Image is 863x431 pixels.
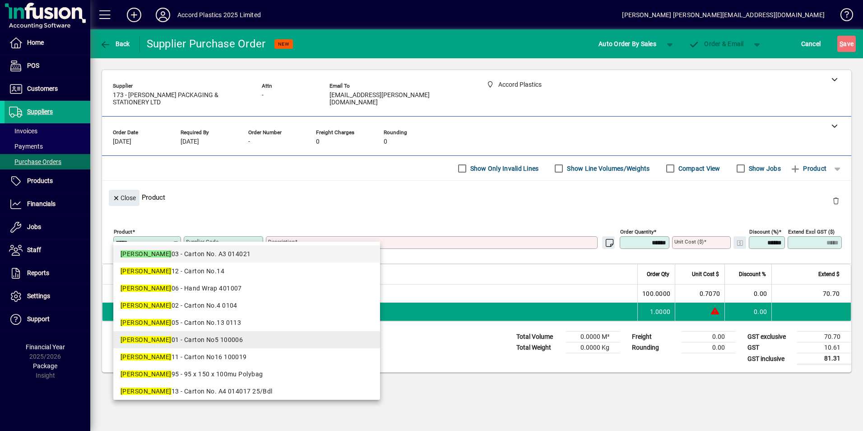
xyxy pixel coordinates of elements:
span: Package [33,362,57,370]
div: 03 - Carton No. A3 014021 [121,249,373,259]
a: Invoices [5,123,90,139]
em: [PERSON_NAME] [121,370,172,378]
span: Products [27,177,53,184]
span: ave [840,37,854,51]
span: Close [112,191,136,206]
mat-label: Order Quantity [620,229,654,235]
div: [PERSON_NAME] [PERSON_NAME][EMAIL_ADDRESS][DOMAIN_NAME] [622,8,825,22]
mat-option: SNELL95 - 95 x 150 x 100mu Polybag [113,365,380,383]
a: Reports [5,262,90,285]
em: [PERSON_NAME] [121,302,172,309]
em: [PERSON_NAME] [121,267,172,275]
label: Compact View [677,164,720,173]
span: Order Qty [647,269,669,279]
span: Settings [27,292,50,300]
td: 0.00 [682,342,736,353]
a: Support [5,308,90,331]
em: [PERSON_NAME] [121,319,172,326]
div: 02 - Carton No.4 0104 [121,301,373,310]
a: Staff [5,239,90,262]
span: Financials [27,200,56,207]
em: [PERSON_NAME] [121,353,172,361]
span: Jobs [27,223,41,230]
td: 0.7070 [675,285,724,303]
mat-label: Supplier Code [186,239,218,245]
button: Auto Order By Sales [594,36,661,52]
a: Financials [5,193,90,215]
a: Knowledge Base [834,2,852,31]
mat-option: SNELL 03 - Carton No. A3 014021 [113,245,380,262]
em: [PERSON_NAME] [121,388,172,395]
a: Settings [5,285,90,308]
a: Customers [5,78,90,100]
button: Order & Email [684,36,748,52]
mat-label: Discount (%) [749,229,779,235]
mat-option: SNELL01 - Carton No5 100006 [113,331,380,348]
div: 13 - Carton No. A4 014017 25/Bdl [121,387,373,396]
app-page-header-button: Close [107,193,142,201]
td: 81.31 [797,353,851,365]
em: [PERSON_NAME] [121,285,172,292]
td: 0.0000 M³ [566,332,620,342]
td: Total Volume [512,332,566,342]
span: Order & Email [689,40,744,47]
span: Support [27,315,50,323]
button: Cancel [799,36,823,52]
td: Freight [627,332,682,342]
span: Cancel [801,37,821,51]
td: 0.00 [724,303,771,321]
div: 05 - Carton No.13 0113 [121,318,373,328]
div: 12 - Carton No.14 [121,267,373,276]
span: Back [100,40,130,47]
button: Save [837,36,856,52]
td: 0.0000 Kg [566,342,620,353]
td: GST exclusive [743,332,797,342]
span: Payments [9,143,43,150]
span: Discount % [739,269,766,279]
button: Close [109,190,139,206]
td: 100.0000 [637,285,675,303]
app-page-header-button: Delete [825,197,847,205]
mat-option: SNELL13 - Carton No. A4 014017 25/Bdl [113,383,380,400]
mat-option: SNELL02 - Carton No.4 0104 [113,297,380,314]
mat-option: SNELL11 - Carton No16 100019 [113,348,380,365]
mat-option: SNELL12 - Carton No.14 [113,262,380,280]
span: - [262,92,264,99]
mat-option: SNELL06 - Hand Wrap 401007 [113,280,380,297]
span: Suppliers [27,108,53,115]
div: Product [102,181,851,214]
td: GST [743,342,797,353]
label: Show Only Invalid Lines [469,164,539,173]
em: [PERSON_NAME] [121,336,172,343]
span: Extend $ [818,269,840,279]
mat-label: Extend excl GST ($) [788,229,835,235]
mat-label: Description [268,239,295,245]
em: [PERSON_NAME] [121,250,172,258]
td: 1.0000 [637,303,675,321]
td: 70.70 [797,332,851,342]
mat-label: Unit Cost ($) [674,239,704,245]
span: Reports [27,269,49,276]
td: 10.61 [797,342,851,353]
a: Home [5,32,90,54]
span: Home [27,39,44,46]
span: NEW [278,41,289,47]
div: 01 - Carton No5 100006 [121,335,373,345]
span: 0 [384,138,387,145]
td: 0.00 [682,332,736,342]
span: [EMAIL_ADDRESS][PERSON_NAME][DOMAIN_NAME] [329,92,465,106]
div: Accord Plastics 2025 Limited [177,8,261,22]
button: Back [97,36,132,52]
span: Purchase Orders [9,158,61,165]
mat-label: Product [114,229,132,235]
app-page-header-button: Back [90,36,140,52]
span: Financial Year [26,343,65,351]
a: Products [5,170,90,192]
span: Staff [27,246,41,253]
button: Profile [148,7,177,23]
span: 0 [316,138,320,145]
span: [DATE] [181,138,199,145]
td: Rounding [627,342,682,353]
button: Add [120,7,148,23]
div: Supplier Purchase Order [147,37,266,51]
